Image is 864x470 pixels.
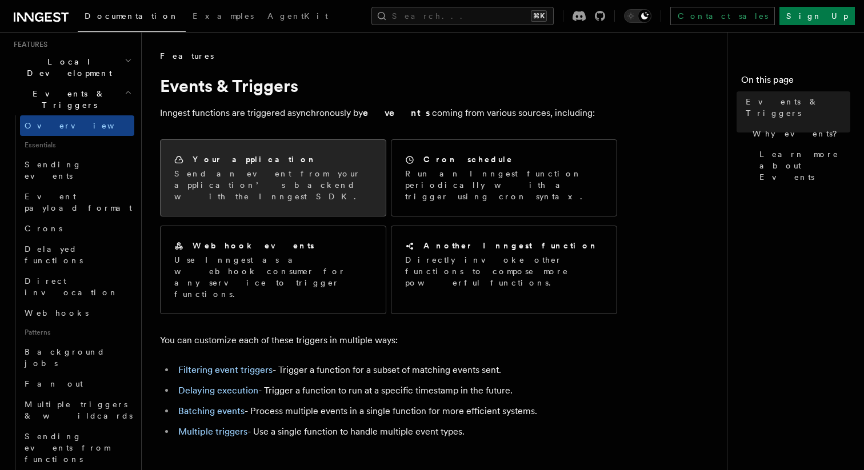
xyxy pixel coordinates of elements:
[363,107,432,118] strong: events
[423,240,598,251] h2: Another Inngest function
[759,148,850,183] span: Learn more about Events
[9,88,125,111] span: Events & Triggers
[9,56,125,79] span: Local Development
[753,128,845,139] span: Why events?
[25,276,118,297] span: Direct invocation
[531,10,547,22] kbd: ⌘K
[25,160,82,180] span: Sending events
[175,403,617,419] li: - Process multiple events in a single function for more efficient systems.
[175,362,617,378] li: - Trigger a function for a subset of matching events sent.
[175,424,617,440] li: - Use a single function to handle multiple event types.
[193,154,317,165] h2: Your application
[405,254,603,288] p: Directly invoke other functions to compose more powerful functions.
[174,168,372,202] p: Send an event from your application’s backend with the Inngest SDK.
[25,432,110,464] span: Sending events from functions
[624,9,651,23] button: Toggle dark mode
[741,73,850,91] h4: On this page
[193,11,254,21] span: Examples
[9,51,134,83] button: Local Development
[160,226,386,314] a: Webhook eventsUse Inngest as a webhook consumer for any service to trigger functions.
[85,11,179,21] span: Documentation
[371,7,554,25] button: Search...⌘K
[178,364,273,375] a: Filtering event triggers
[25,379,83,388] span: Fan out
[779,7,855,25] a: Sign Up
[193,240,314,251] h2: Webhook events
[741,91,850,123] a: Events & Triggers
[405,168,603,202] p: Run an Inngest function periodically with a trigger using cron syntax.
[748,123,850,144] a: Why events?
[160,75,617,96] h1: Events & Triggers
[423,154,513,165] h2: Cron schedule
[160,332,617,348] p: You can customize each of these triggers in multiple ways:
[178,405,245,416] a: Batching events
[25,192,132,212] span: Event payload format
[175,383,617,399] li: - Trigger a function to run at a specific timestamp in the future.
[25,224,62,233] span: Crons
[178,426,247,437] a: Multiple triggers
[20,303,134,323] a: Webhooks
[9,83,134,115] button: Events & Triggers
[20,342,134,373] a: Background jobs
[160,50,214,62] span: Features
[267,11,328,21] span: AgentKit
[186,3,261,31] a: Examples
[20,271,134,303] a: Direct invocation
[20,394,134,426] a: Multiple triggers & wildcards
[178,385,258,396] a: Delaying execution
[20,426,134,469] a: Sending events from functions
[20,218,134,239] a: Crons
[25,244,83,265] span: Delayed functions
[20,115,134,136] a: Overview
[261,3,335,31] a: AgentKit
[391,226,617,314] a: Another Inngest functionDirectly invoke other functions to compose more powerful functions.
[20,323,134,342] span: Patterns
[391,139,617,216] a: Cron scheduleRun an Inngest function periodically with a trigger using cron syntax.
[160,139,386,216] a: Your applicationSend an event from your application’s backend with the Inngest SDK.
[174,254,372,300] p: Use Inngest as a webhook consumer for any service to trigger functions.
[746,96,850,119] span: Events & Triggers
[160,105,617,121] p: Inngest functions are triggered asynchronously by coming from various sources, including:
[755,144,850,187] a: Learn more about Events
[20,154,134,186] a: Sending events
[25,121,142,130] span: Overview
[25,347,105,368] span: Background jobs
[25,400,133,420] span: Multiple triggers & wildcards
[9,40,47,49] span: Features
[20,239,134,271] a: Delayed functions
[20,136,134,154] span: Essentials
[20,186,134,218] a: Event payload format
[20,373,134,394] a: Fan out
[25,308,89,318] span: Webhooks
[78,3,186,32] a: Documentation
[670,7,775,25] a: Contact sales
